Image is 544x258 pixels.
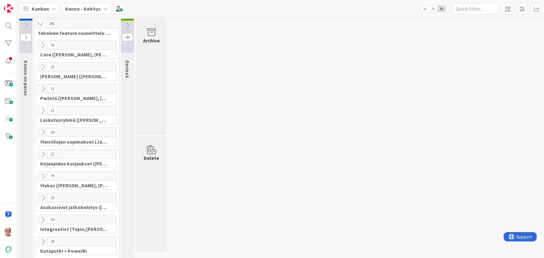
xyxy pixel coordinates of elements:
[40,204,108,210] span: Asukassivut jatkokehitys (Rasmus, TommiH, Bella)
[429,6,437,12] span: 2x
[40,95,108,101] span: Perintä (Jaakko, PetriH, MikkoV, Pasi)
[23,60,29,96] span: Kenno on paras
[47,238,58,245] span: 29
[47,107,58,114] span: 21
[47,41,58,49] span: 33
[46,20,57,27] span: 341
[40,73,108,79] span: Halti (Sebastian, VilleH, Riikka, Antti, MikkoV, PetriH, PetriM)
[124,60,131,78] span: Devissä
[32,5,49,12] span: Kanban
[122,34,133,41] span: 44
[4,4,13,13] img: Visit kanbanzone.com
[4,228,13,236] img: PK
[144,154,159,162] div: Delete
[40,139,108,145] span: Yleistilojen sopimukset (Jaakko, VilleP, TommiL, Simo)
[452,3,499,14] input: Quick Filter...
[38,30,111,36] span: Tekninen feature suunnittelu ja toteutus
[47,194,58,202] span: 10
[40,117,108,123] span: Laskutusryhmä (Antti, Harri, Keijo)
[437,6,446,12] span: 3x
[40,248,108,254] span: Dataputki + PowerBI
[4,245,13,254] img: avatar
[40,182,108,189] span: Viekas (Samuli, Saara, Mika, Pirjo, Keijo, TommiHä, Rasmus)
[143,37,160,44] div: Archive
[47,172,58,180] span: 79
[40,51,108,58] span: Core (Pasi, Jussi, JaakkoHä, Jyri, Leo, MikkoK, Väinö)
[47,150,58,158] span: 21
[40,160,108,167] span: Kirjanpidon korjaukset (Jussi, JaakkoHä)
[65,6,101,12] b: Kenno - Kehitys
[47,63,58,71] span: 15
[421,6,429,12] span: 1x
[47,129,58,136] span: 34
[13,1,28,8] span: Support
[21,34,31,41] span: 3
[40,226,108,232] span: Integraatiot (Tapio,Santeri,Marko,HarriJ)
[47,85,58,93] span: 13
[47,216,58,223] span: 34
